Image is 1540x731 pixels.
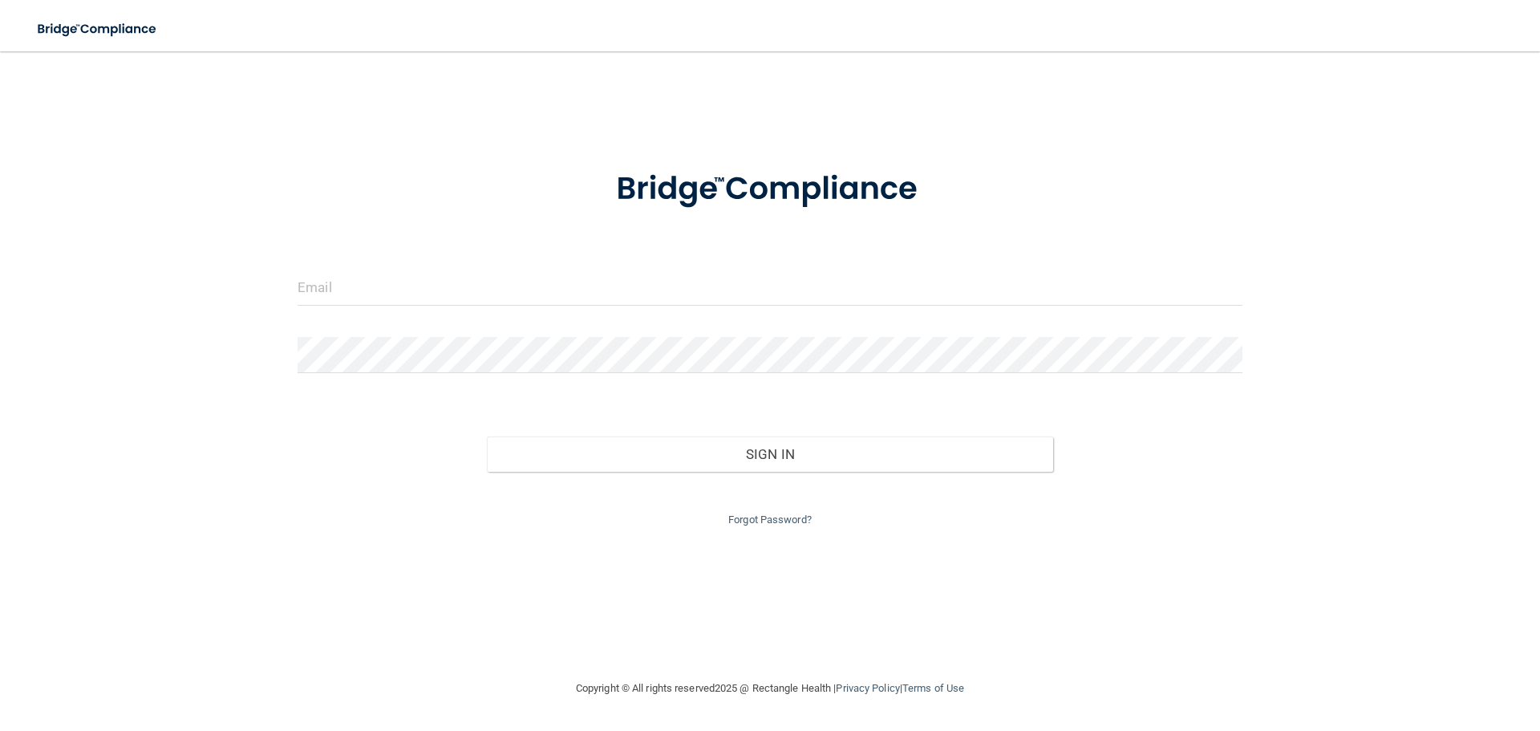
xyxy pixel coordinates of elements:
[24,13,172,46] img: bridge_compliance_login_screen.278c3ca4.svg
[477,663,1063,714] div: Copyright © All rights reserved 2025 @ Rectangle Health | |
[902,682,964,694] a: Terms of Use
[836,682,899,694] a: Privacy Policy
[298,270,1242,306] input: Email
[583,148,957,231] img: bridge_compliance_login_screen.278c3ca4.svg
[728,514,812,526] a: Forgot Password?
[487,437,1054,472] button: Sign In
